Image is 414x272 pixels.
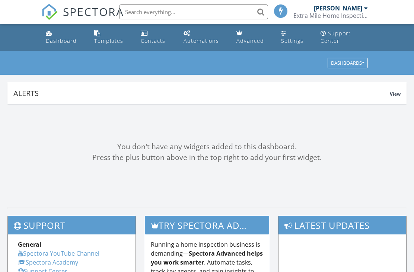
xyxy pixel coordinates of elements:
a: Settings [278,27,312,48]
button: Dashboards [328,58,368,68]
div: Press the plus button above in the top right to add your first widget. [7,152,407,163]
strong: Spectora Advanced helps you work smarter [151,249,263,266]
a: Spectora YouTube Channel [18,249,99,257]
img: The Best Home Inspection Software - Spectora [41,4,58,20]
strong: General [18,240,41,249]
input: Search everything... [119,4,268,19]
div: Dashboards [331,61,364,66]
div: [PERSON_NAME] [314,4,362,12]
div: Templates [94,37,123,44]
a: Advanced [233,27,272,48]
a: SPECTORA [41,10,124,26]
a: Support Center [318,27,371,48]
div: Settings [281,37,303,44]
div: Extra Mile Home Inspection Services, LLC [293,12,368,19]
h3: Latest Updates [278,216,406,234]
h3: Support [8,216,136,234]
div: Automations [184,37,219,44]
h3: Try spectora advanced [DATE] [145,216,268,234]
a: Contacts [138,27,175,48]
a: Automations (Basic) [181,27,227,48]
div: Alerts [13,88,390,98]
span: View [390,91,401,97]
div: Advanced [236,37,264,44]
div: You don't have any widgets added to this dashboard. [7,141,407,152]
span: SPECTORA [63,4,124,19]
a: Spectora Academy [18,258,78,266]
a: Templates [91,27,132,48]
div: Contacts [141,37,165,44]
a: Dashboard [43,27,85,48]
div: Dashboard [46,37,77,44]
div: Support Center [321,30,351,44]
